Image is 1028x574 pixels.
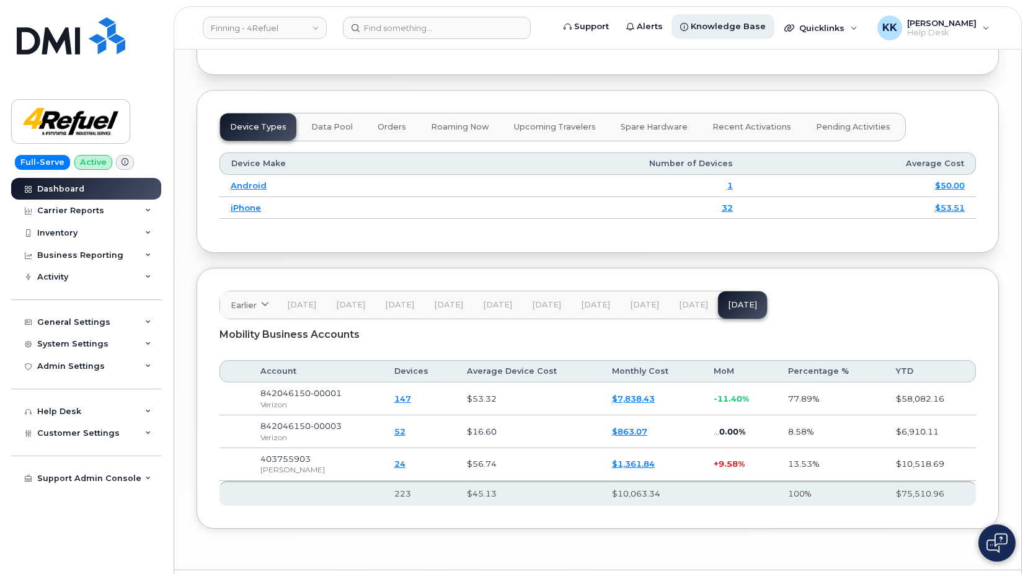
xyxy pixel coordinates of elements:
[679,300,708,310] span: [DATE]
[456,415,601,448] td: $16.60
[514,122,596,132] span: Upcoming Travelers
[378,122,406,132] span: Orders
[714,394,749,404] span: -11.40%
[691,20,766,33] span: Knowledge Base
[799,23,844,33] span: Quicklinks
[601,360,702,382] th: Monthly Cost
[532,300,561,310] span: [DATE]
[287,300,316,310] span: [DATE]
[612,426,647,436] a: $863.07
[882,20,897,35] span: KK
[907,18,977,28] span: [PERSON_NAME]
[456,382,601,415] td: $53.32
[456,360,601,382] th: Average Device Cost
[612,394,655,404] a: $7,838.43
[777,415,884,448] td: 8.58%
[385,300,414,310] span: [DATE]
[621,122,688,132] span: Spare Hardware
[581,300,610,310] span: [DATE]
[311,122,353,132] span: Data Pool
[986,533,1008,553] img: Open chat
[231,299,257,311] span: Earlier
[441,152,744,175] th: Number of Devices
[702,360,777,382] th: MoM
[456,481,601,506] th: $45.13
[630,300,659,310] span: [DATE]
[612,459,655,469] a: $1,361.84
[260,454,311,464] span: 403755903
[383,360,456,382] th: Devices
[816,122,890,132] span: Pending Activities
[574,20,609,33] span: Support
[249,360,383,382] th: Account
[394,426,405,436] a: 52
[394,459,405,469] a: 24
[885,448,976,481] td: $10,518.69
[555,14,618,39] a: Support
[714,459,719,469] span: +
[777,481,884,506] th: 100%
[219,319,976,350] div: Mobility Business Accounts
[671,14,774,39] a: Knowledge Base
[885,382,976,415] td: $58,082.16
[394,394,411,404] a: 147
[869,15,998,40] div: Kristin Kammer-Grossman
[260,433,287,442] span: Verizon
[231,180,267,190] a: Android
[719,426,745,436] span: 0.00%
[260,465,325,474] span: [PERSON_NAME]
[777,360,884,382] th: Percentage %
[618,14,671,39] a: Alerts
[336,300,365,310] span: [DATE]
[601,481,702,506] th: $10,063.34
[231,203,261,213] a: iPhone
[885,481,976,506] th: $75,510.96
[885,360,976,382] th: YTD
[776,15,866,40] div: Quicklinks
[719,459,745,469] span: 9.58%
[203,17,327,39] a: Finning - 4Refuel
[935,180,965,190] a: $50.00
[744,152,976,175] th: Average Cost
[260,400,287,409] span: Verizon
[383,481,456,506] th: 223
[727,180,733,190] a: 1
[431,122,489,132] span: Roaming Now
[260,421,342,431] span: 842046150-00003
[777,382,884,415] td: 77.89%
[343,17,531,39] input: Find something...
[637,20,663,33] span: Alerts
[483,300,512,310] span: [DATE]
[714,426,719,436] span: ...
[885,415,976,448] td: $6,910.11
[907,28,977,38] span: Help Desk
[434,300,463,310] span: [DATE]
[456,448,601,481] td: $56.74
[260,388,342,398] span: 842046150-00001
[220,291,277,319] a: Earlier
[712,122,791,132] span: Recent Activations
[777,448,884,481] td: 13.53%
[722,203,733,213] a: 32
[219,152,441,175] th: Device Make
[935,203,965,213] a: $53.51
